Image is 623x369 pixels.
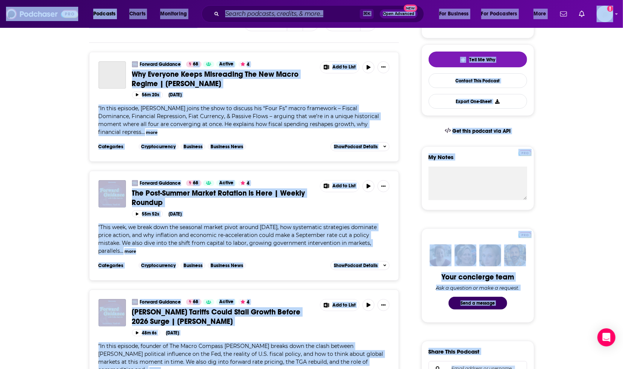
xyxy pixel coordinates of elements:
a: Cryptocurrency [138,144,179,150]
a: Charts [124,8,150,20]
img: Forward Guidance [132,61,138,67]
svg: Add a profile image [607,6,613,12]
button: open menu [528,8,556,20]
button: Send a message [449,297,507,310]
span: Show Podcast Details [334,263,377,268]
span: Add to List [332,183,356,189]
button: open menu [155,8,197,20]
button: Show More Button [320,181,359,192]
button: more [146,129,158,136]
div: [DATE] [169,211,182,217]
button: 4 [238,180,252,186]
span: More [534,9,546,19]
button: Choose View [325,16,377,31]
span: Open Advanced [383,12,414,16]
div: Search podcasts, credits, & more... [209,5,431,23]
img: Barbara Profile [455,244,476,266]
button: more [124,248,136,255]
button: tell me why sparkleTell Me Why [429,52,527,67]
div: Open Intercom Messenger [597,328,615,346]
a: Why Everyone Keeps Misreading The New Macro Regime | Ben Kizemchuk [99,61,126,89]
img: The Post-Summer Market Rotation is Here | Weekly Roundup [99,180,126,208]
a: Forward Guidance [140,299,181,305]
label: My Notes [429,153,527,167]
a: 68 [186,299,202,305]
button: 4 [238,61,252,67]
span: ⌘ K [360,9,374,19]
span: Get this podcast via API [452,128,511,134]
span: 68 [193,179,199,187]
span: Monitoring [160,9,187,19]
span: Charts [129,9,146,19]
img: Podchaser Pro [518,232,532,238]
span: The Post-Summer Market Rotation is Here | Weekly Roundup [132,188,305,207]
img: Podchaser Pro [518,150,532,156]
a: Forward Guidance [132,299,138,305]
button: Show More Button [320,62,359,73]
a: [PERSON_NAME] Tariffs Could Stall Growth Before 2026 Surge | [PERSON_NAME] [132,307,315,326]
span: Show Podcast Details [334,144,377,149]
h3: Categories [99,144,132,150]
span: " [99,105,379,135]
button: ShowPodcast Details [330,142,390,151]
span: Why Everyone Keeps Misreading The New Macro Regime | [PERSON_NAME] [132,70,299,88]
h3: Share This Podcast [429,348,480,355]
a: 68 [186,180,202,186]
span: This week, we break down the seasonal market pivot around [DATE], how systematic strategies domin... [99,224,377,254]
span: New [404,5,417,12]
a: Active [216,61,236,67]
img: Podchaser - Follow, Share and Rate Podcasts [6,7,78,21]
img: Trump’s Tariffs Could Stall Growth Before 2026 Surge | Alfonso Peccatiello [99,299,126,326]
span: Active [219,179,233,187]
button: 4 [238,299,252,305]
a: Cryptocurrency [138,263,179,269]
button: open menu [476,8,528,20]
button: Show profile menu [597,6,613,22]
button: 55m 52s [132,210,163,217]
a: Business News [208,263,246,269]
img: Jon Profile [504,244,526,266]
a: Show notifications dropdown [576,8,588,20]
img: User Profile [597,6,613,22]
div: Ask a question or make a request. [436,285,520,291]
span: Add to List [332,64,356,70]
span: For Podcasters [481,9,517,19]
button: Show More Button [377,180,390,192]
span: 68 [193,61,199,68]
img: Jules Profile [479,244,501,266]
a: Get this podcast via API [439,122,517,140]
a: Contact This Podcast [429,73,527,88]
a: Active [216,299,236,305]
span: In this episode, [PERSON_NAME] joins the show to discuss his “Four Fs” macro framework – Fiscal D... [99,105,379,135]
button: Open AdvancedNew [380,9,418,18]
a: Active [216,180,236,186]
a: Forward Guidance [140,61,181,67]
button: 56m 20s [132,91,163,99]
img: tell me why sparkle [460,57,466,63]
img: Sydney Profile [430,244,452,266]
a: Forward Guidance [140,180,181,186]
a: Business News [208,144,246,150]
button: Show More Button [377,299,390,311]
div: [DATE] [169,92,182,97]
span: Active [219,61,233,68]
div: Your concierge team [441,272,514,282]
img: Forward Guidance [132,180,138,186]
a: Show notifications dropdown [557,8,570,20]
span: Tell Me Why [469,57,495,63]
a: The Post-Summer Market Rotation is Here | Weekly Roundup [132,188,315,207]
span: For Business [439,9,469,19]
button: open menu [434,8,478,20]
button: Export One-Sheet [429,94,527,109]
span: Logged in as ellerylsmith123 [597,6,613,22]
span: Podcasts [93,9,115,19]
div: [DATE] [166,330,179,336]
span: [PERSON_NAME] Tariffs Could Stall Growth Before 2026 Surge | [PERSON_NAME] [132,307,301,326]
h3: Categories [99,263,132,269]
span: 68 [193,298,199,306]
